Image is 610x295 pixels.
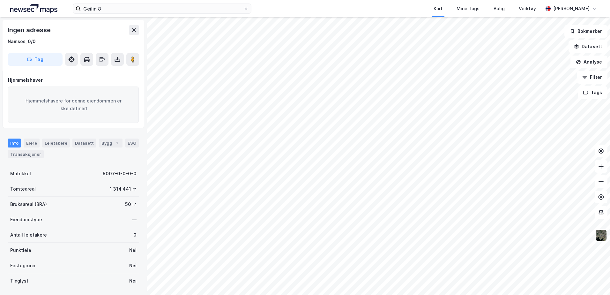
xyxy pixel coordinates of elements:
div: 1 314 441 ㎡ [110,185,137,193]
div: Leietakere [42,139,70,147]
iframe: Chat Widget [578,264,610,295]
button: Tags [578,86,607,99]
div: 5007-0-0-0-0 [103,170,137,178]
div: Verktøy [519,5,536,12]
img: logo.a4113a55bc3d86da70a041830d287a7e.svg [10,4,57,13]
div: Datasett [72,139,96,147]
div: Eiere [24,139,40,147]
div: Tinglyst [10,277,28,285]
div: Festegrunn [10,262,35,269]
div: Bruksareal (BRA) [10,200,47,208]
div: Ingen adresse [8,25,52,35]
div: Nei [129,277,137,285]
div: Tomteareal [10,185,36,193]
div: Info [8,139,21,147]
div: Kart [434,5,443,12]
div: 50 ㎡ [125,200,137,208]
div: Matrikkel [10,170,31,178]
div: 0 [133,231,137,239]
div: ESG [125,139,139,147]
button: Datasett [569,40,607,53]
div: Bolig [494,5,505,12]
div: — [132,216,137,223]
div: Hjemmelshaver [8,76,139,84]
div: Mine Tags [457,5,480,12]
div: Namsos, 0/0 [8,38,36,45]
img: 9k= [595,229,607,241]
div: Punktleie [10,246,31,254]
input: Søk på adresse, matrikkel, gårdeiere, leietakere eller personer [81,4,243,13]
div: Kontrollprogram for chat [578,264,610,295]
div: Hjemmelshavere for denne eiendommen er ikke definert [8,87,139,123]
div: Nei [129,262,137,269]
div: 1 [114,140,120,146]
button: Bokmerker [564,25,607,38]
div: Transaksjoner [8,150,44,158]
div: Bygg [99,139,123,147]
button: Filter [577,71,607,84]
button: Analyse [570,56,607,68]
button: Tag [8,53,63,66]
div: Nei [129,246,137,254]
div: Eiendomstype [10,216,42,223]
div: [PERSON_NAME] [553,5,590,12]
div: Antall leietakere [10,231,47,239]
